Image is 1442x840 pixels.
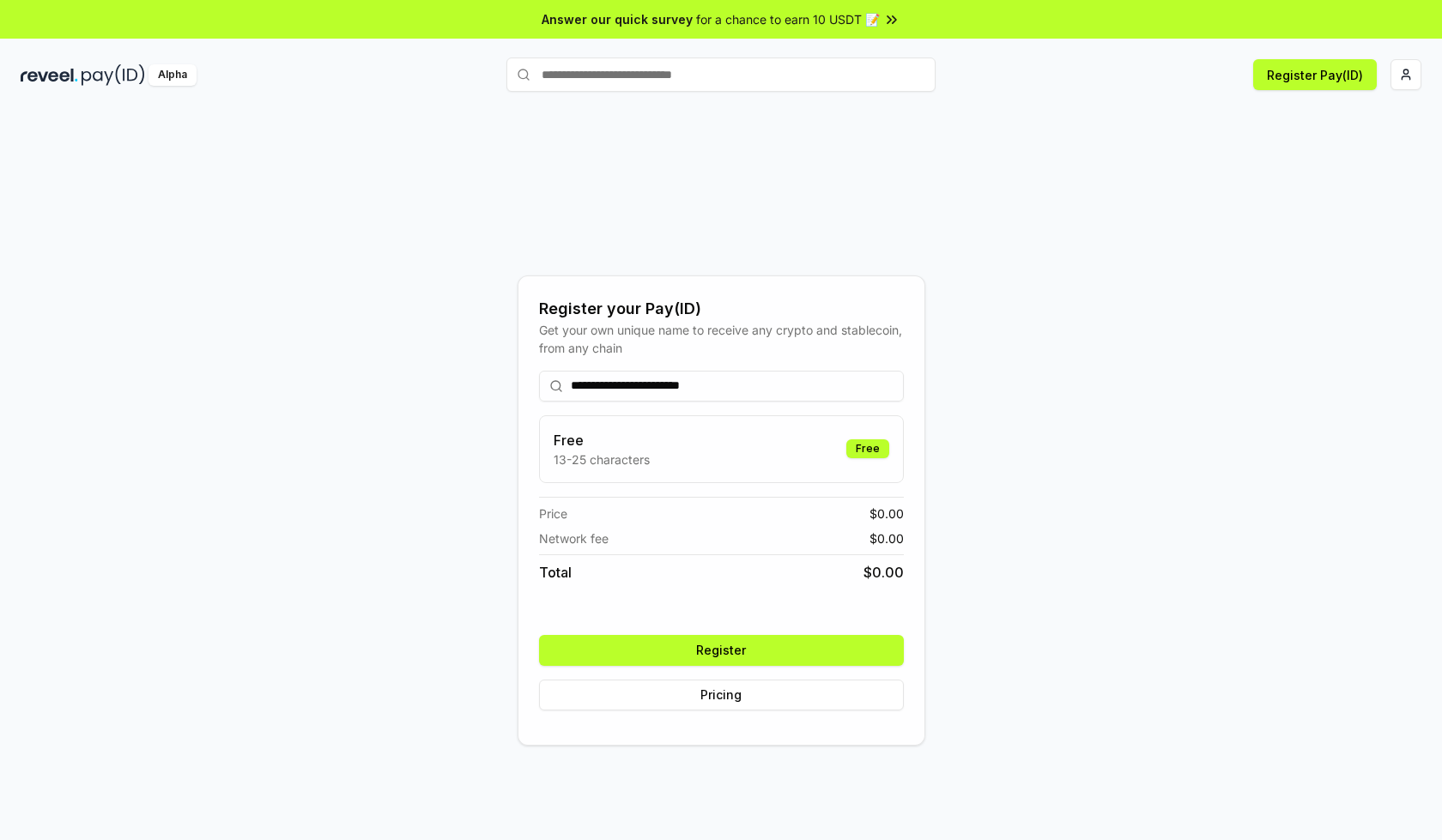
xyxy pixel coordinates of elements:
span: $ 0.00 [869,529,904,547]
span: $ 0.00 [869,505,904,523]
button: Register Pay(ID) [1253,59,1377,90]
div: Alpha [148,64,197,86]
img: pay_id [82,64,145,86]
div: Free [846,439,889,458]
h3: Free [554,430,650,450]
span: $ 0.00 [863,562,904,583]
button: Pricing [539,680,904,710]
span: Network fee [539,529,609,547]
span: Total [539,562,572,583]
button: Register [539,635,904,666]
p: 13-25 characters [554,450,650,468]
span: Price [539,505,567,523]
div: Register your Pay(ID) [539,297,904,321]
span: Answer our quick survey [542,10,693,28]
span: for a chance to earn 10 USDT 📝 [696,10,880,28]
img: reveel_dark [21,64,78,86]
div: Get your own unique name to receive any crypto and stablecoin, from any chain [539,321,904,357]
